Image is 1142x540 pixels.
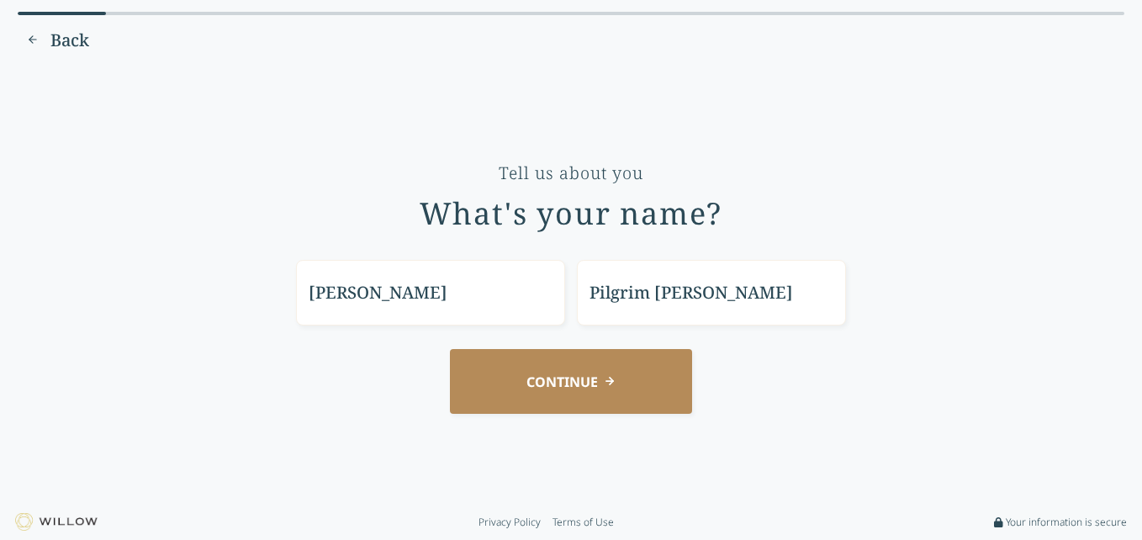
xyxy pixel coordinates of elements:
[552,516,614,529] a: Terms of Use
[18,27,98,54] button: Previous question
[420,197,723,230] div: What's your name?
[50,29,89,52] span: Back
[499,161,643,185] div: Tell us about you
[18,12,106,15] div: 8% complete
[478,516,541,529] a: Privacy Policy
[15,513,98,531] img: Willow logo
[450,349,692,414] button: CONTINUE
[577,260,846,325] input: Last
[296,260,565,325] input: First
[1006,516,1127,529] span: Your information is secure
